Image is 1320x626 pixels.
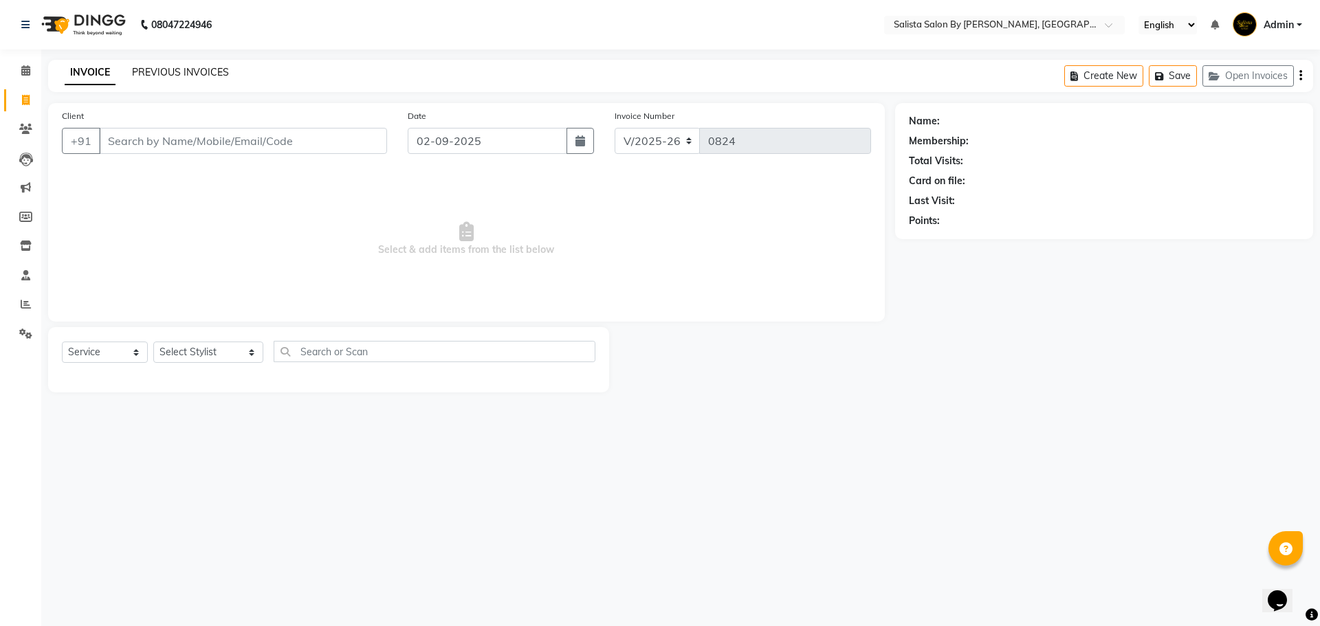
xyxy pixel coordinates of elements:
[1262,571,1306,612] iframe: chat widget
[909,154,963,168] div: Total Visits:
[909,174,965,188] div: Card on file:
[909,134,969,148] div: Membership:
[62,110,84,122] label: Client
[1233,12,1257,36] img: Admin
[62,128,100,154] button: +91
[615,110,674,122] label: Invoice Number
[35,5,129,44] img: logo
[1149,65,1197,87] button: Save
[408,110,426,122] label: Date
[132,66,229,78] a: PREVIOUS INVOICES
[909,194,955,208] div: Last Visit:
[1064,65,1143,87] button: Create New
[1202,65,1294,87] button: Open Invoices
[909,214,940,228] div: Points:
[62,170,871,308] span: Select & add items from the list below
[65,60,115,85] a: INVOICE
[99,128,387,154] input: Search by Name/Mobile/Email/Code
[274,341,595,362] input: Search or Scan
[151,5,212,44] b: 08047224946
[1264,18,1294,32] span: Admin
[909,114,940,128] div: Name:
